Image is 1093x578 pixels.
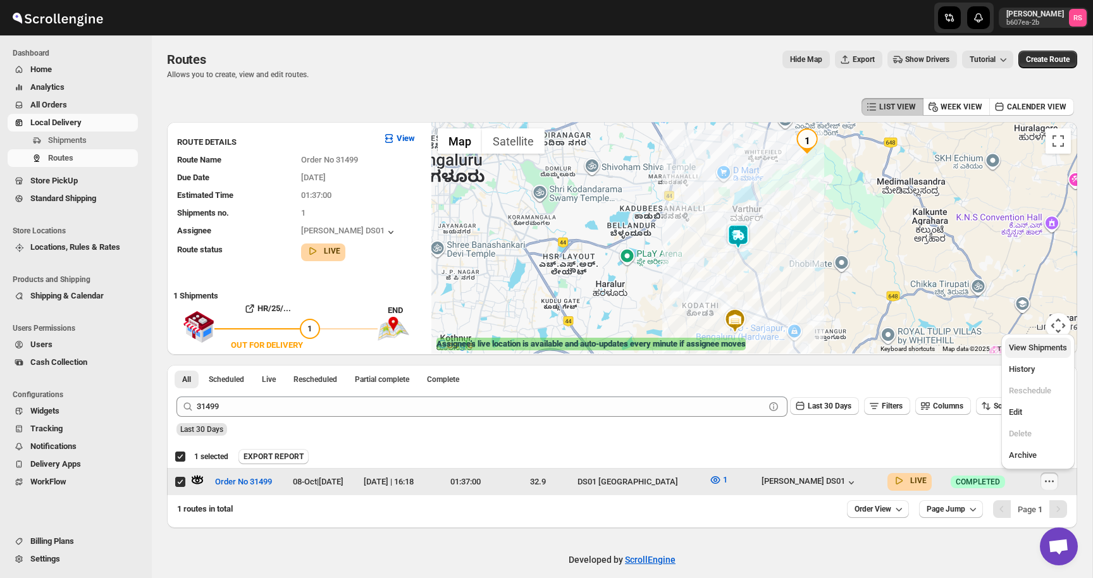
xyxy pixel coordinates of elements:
[1018,51,1077,68] button: Create Route
[1009,386,1051,395] span: Reschedule
[30,340,52,349] span: Users
[569,553,676,566] p: Developed by
[861,98,923,116] button: LIST VIEW
[882,402,903,410] span: Filters
[790,54,822,65] span: Hide Map
[262,374,276,384] span: Live
[8,96,138,114] button: All Orders
[919,500,983,518] button: Page Jump
[1046,313,1071,338] button: Map camera controls
[1009,364,1035,374] span: History
[8,287,138,305] button: Shipping & Calendar
[30,424,63,433] span: Tracking
[956,477,1000,487] span: COMPLETED
[375,128,423,149] button: View
[933,402,963,410] span: Columns
[13,226,143,236] span: Store Locations
[177,226,211,235] span: Assignee
[782,51,830,68] button: Map action label
[910,476,927,485] b: LIVE
[8,438,138,455] button: Notifications
[306,245,340,257] button: LIVE
[30,477,66,486] span: WorkFlow
[30,82,65,92] span: Analytics
[855,504,891,514] span: Order View
[177,155,221,164] span: Route Name
[577,476,701,488] div: DS01 [GEOGRAPHIC_DATA]
[13,390,143,400] span: Configurations
[8,455,138,473] button: Delivery Apps
[177,190,233,200] span: Estimated Time
[879,102,916,112] span: LIST VIEW
[231,339,303,352] div: OUT FOR DELIVERY
[1006,9,1064,19] p: [PERSON_NAME]
[167,70,309,80] p: Allows you to create, view and edit routes.
[8,238,138,256] button: Locations, Rules & Rates
[175,371,199,388] button: All routes
[167,52,206,67] span: Routes
[364,476,426,488] div: [DATE] | 16:18
[915,397,971,415] button: Columns
[1069,9,1087,27] span: Romil Seth
[1007,102,1066,112] span: CALENDER VIEW
[1006,19,1064,27] p: b607ea-2b
[177,504,233,513] span: 1 routes in total
[8,532,138,550] button: Billing Plans
[808,402,851,410] span: Last 30 Days
[1040,527,1078,565] div: Open chat
[30,441,77,451] span: Notifications
[962,51,1013,68] button: Tutorial
[1009,429,1032,438] span: Delete
[301,226,397,238] button: [PERSON_NAME] DS01
[942,345,990,352] span: Map data ©2025
[8,473,138,491] button: WorkFlow
[10,2,105,34] img: ScrollEngine
[835,51,882,68] button: Export
[8,78,138,96] button: Analytics
[194,452,228,462] span: 1 selected
[887,51,957,68] button: Show Drivers
[1073,14,1082,22] text: RS
[762,476,858,489] div: [PERSON_NAME] DS01
[48,153,73,163] span: Routes
[905,54,949,65] span: Show Drivers
[427,374,459,384] span: Complete
[30,554,60,563] span: Settings
[307,324,312,333] span: 1
[892,474,927,487] button: LIVE
[13,48,143,58] span: Dashboard
[30,100,67,109] span: All Orders
[30,406,59,415] span: Widgets
[397,133,415,143] b: View
[794,128,820,154] div: 1
[167,285,218,300] b: 1 Shipments
[1009,450,1037,460] span: Archive
[1018,505,1042,514] span: Page
[355,374,409,384] span: Partial complete
[1038,505,1042,514] b: 1
[1046,128,1071,154] button: Toggle fullscreen view
[505,476,570,488] div: 32.9
[625,555,676,565] a: ScrollEngine
[970,55,996,64] span: Tutorial
[214,298,320,319] button: HR/25/...
[976,397,1015,415] button: Sort
[324,247,340,255] b: LIVE
[13,323,143,333] span: Users Permissions
[207,472,280,492] button: Order No 31499
[244,452,304,462] span: EXPORT REPORT
[301,190,331,200] span: 01:37:00
[853,54,875,65] span: Export
[301,208,306,218] span: 1
[30,357,87,367] span: Cash Collection
[30,194,96,203] span: Standard Shipping
[790,397,859,415] button: Last 30 Days
[30,291,104,300] span: Shipping & Calendar
[238,449,309,464] button: EXPORT REPORT
[923,98,990,116] button: WEEK VIEW
[8,420,138,438] button: Tracking
[8,132,138,149] button: Shipments
[177,208,229,218] span: Shipments no.
[293,477,343,486] span: 08-Oct | [DATE]
[388,304,425,317] div: END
